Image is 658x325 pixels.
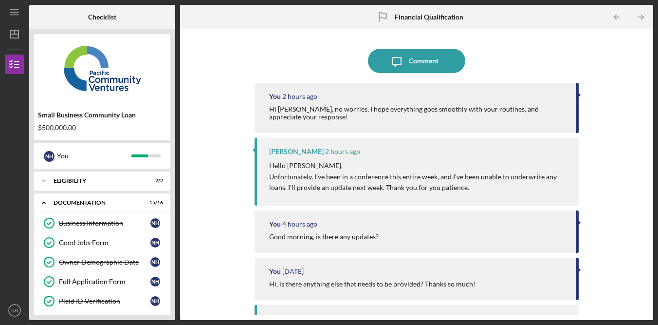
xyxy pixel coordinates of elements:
div: N H [150,296,160,306]
time: 2025-09-18 20:13 [282,93,317,100]
time: 2025-09-11 20:33 [325,315,347,323]
div: Business Information [59,219,150,227]
time: 2025-09-18 17:49 [282,220,317,228]
a: Owner Demographic DataNH [39,252,165,272]
b: Financial Qualification [395,13,463,21]
b: Checklist [88,13,116,21]
div: [PERSON_NAME] [269,315,324,323]
div: You [57,148,131,164]
div: 2 / 2 [146,178,163,184]
div: [PERSON_NAME] [269,148,324,155]
div: N H [150,277,160,287]
text: NH [11,308,18,313]
div: Eligibility [54,178,139,184]
time: 2025-09-16 19:49 [282,268,304,275]
button: NH [5,301,24,320]
a: Full Application FormNH [39,272,165,291]
div: N H [150,238,160,248]
p: Unfortunately, I've been in a conference this entire week, and I've been unable to underwrite any... [269,172,569,193]
div: Plaid ID Verification [59,297,150,305]
button: Comment [368,49,465,73]
div: You [269,268,281,275]
div: Good Jobs Form [59,239,150,247]
div: N H [150,257,160,267]
img: Product logo [34,39,170,97]
div: Owner Demographic Data [59,258,150,266]
div: Comment [409,49,439,73]
div: N H [150,218,160,228]
div: Hi [PERSON_NAME], no worries, I hope everything goes smoothly with your routines, and appreciate ... [269,105,567,121]
a: Good Jobs FormNH [39,233,165,252]
a: Business InformationNH [39,213,165,233]
div: Small Business Community Loan [38,111,166,119]
div: N H [44,151,55,162]
a: Plaid ID VerificationNH [39,291,165,311]
div: 15 / 16 [146,200,163,206]
div: Good morning, is there any updates? [269,233,379,241]
div: Documentation [54,200,139,206]
div: You [269,93,281,100]
div: Hi, is there anything else that needs to be provided? Thanks so much! [269,280,475,288]
div: Full Application Form [59,278,150,286]
div: You [269,220,281,228]
p: Hello [PERSON_NAME], [269,160,569,171]
div: $500,000.00 [38,124,166,132]
time: 2025-09-18 19:55 [325,148,360,155]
